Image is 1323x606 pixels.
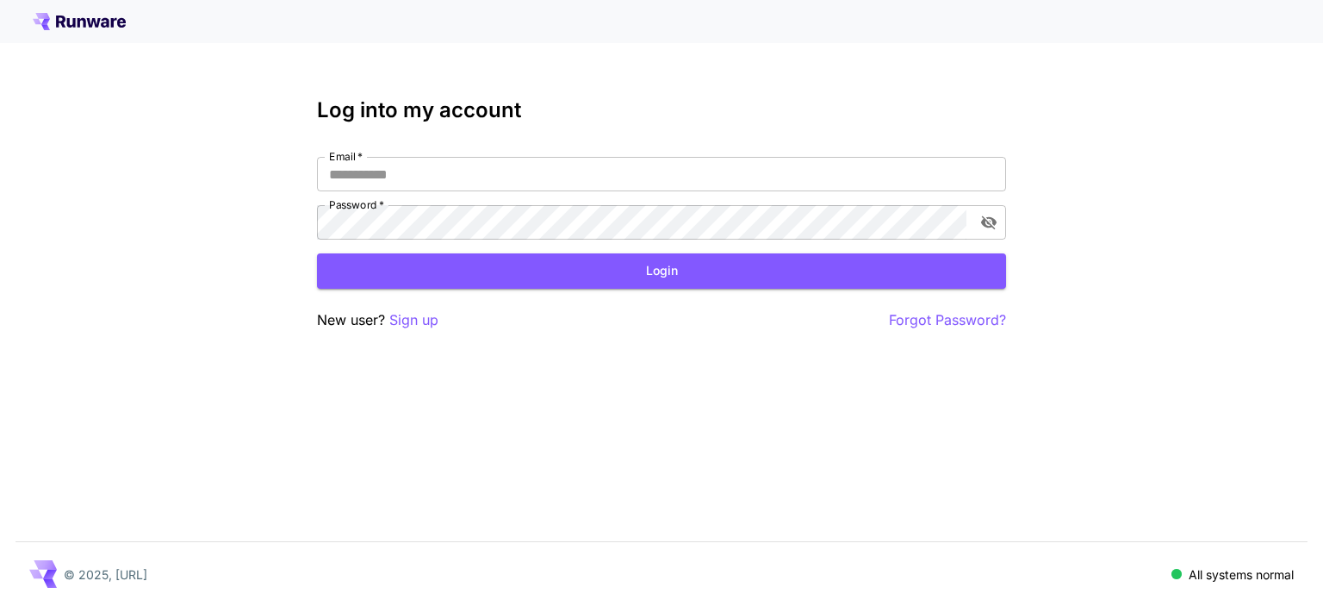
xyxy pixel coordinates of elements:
[889,309,1006,331] button: Forgot Password?
[317,98,1006,122] h3: Log into my account
[317,309,438,331] p: New user?
[64,565,147,584] p: © 2025, [URL]
[389,309,438,331] button: Sign up
[329,197,384,212] label: Password
[1189,565,1294,584] p: All systems normal
[973,207,1004,238] button: toggle password visibility
[329,149,363,164] label: Email
[317,253,1006,289] button: Login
